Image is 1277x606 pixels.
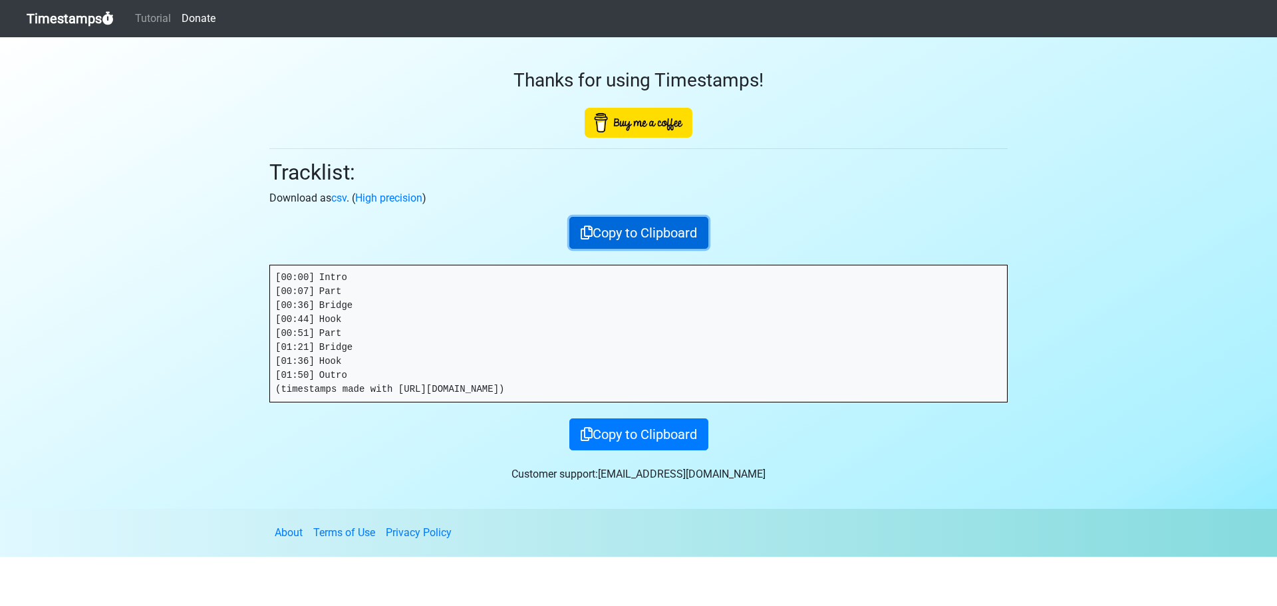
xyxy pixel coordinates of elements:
iframe: Drift Widget Chat Controller [1210,539,1261,590]
img: Buy Me A Coffee [585,108,692,138]
a: About [275,526,303,539]
button: Copy to Clipboard [569,217,708,249]
h2: Tracklist: [269,160,1008,185]
a: csv [331,192,347,204]
a: Donate [176,5,221,32]
button: Copy to Clipboard [569,418,708,450]
h3: Thanks for using Timestamps! [269,69,1008,92]
a: High precision [355,192,422,204]
pre: [00:00] Intro [00:07] Part [00:36] Bridge [00:44] Hook [00:51] Part [01:21] Bridge [01:36] Hook [... [270,265,1007,402]
p: Download as . ( ) [269,190,1008,206]
a: Tutorial [130,5,176,32]
a: Timestamps [27,5,114,32]
a: Terms of Use [313,526,375,539]
a: Privacy Policy [386,526,452,539]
